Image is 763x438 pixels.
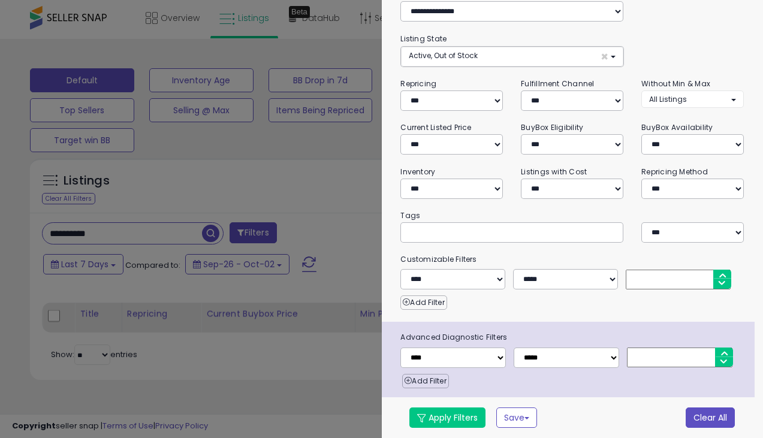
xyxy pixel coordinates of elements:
[400,34,447,44] small: Listing State
[686,407,735,428] button: Clear All
[521,78,594,89] small: Fulfillment Channel
[391,331,755,344] span: Advanced Diagnostic Filters
[641,90,744,108] button: All Listings
[391,253,753,266] small: Customizable Filters
[521,167,587,177] small: Listings with Cost
[400,167,435,177] small: Inventory
[409,50,478,61] span: Active, Out of Stock
[409,407,485,428] button: Apply Filters
[402,374,448,388] button: Add Filter
[649,94,687,104] span: All Listings
[401,47,623,67] button: Active, Out of Stock ×
[641,122,713,132] small: BuyBox Availability
[521,122,583,132] small: BuyBox Eligibility
[496,407,537,428] button: Save
[641,78,710,89] small: Without Min & Max
[400,122,471,132] small: Current Listed Price
[601,50,608,63] span: ×
[400,295,447,310] button: Add Filter
[400,78,436,89] small: Repricing
[641,167,708,177] small: Repricing Method
[391,209,753,222] small: Tags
